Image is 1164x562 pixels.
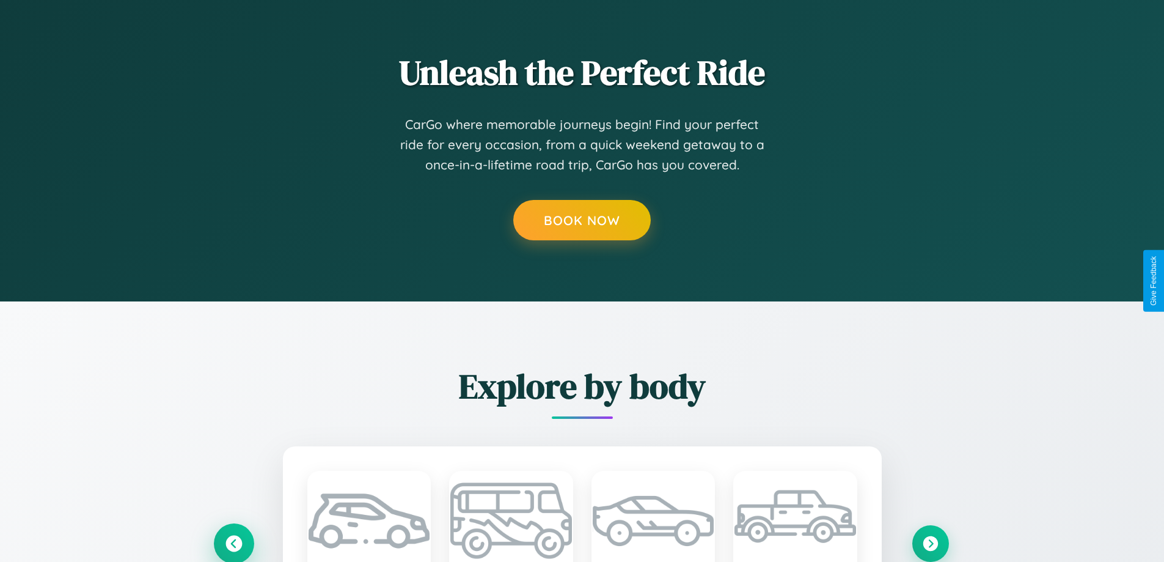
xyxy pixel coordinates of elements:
h2: Unleash the Perfect Ride [216,49,949,96]
p: CarGo where memorable journeys begin! Find your perfect ride for every occasion, from a quick wee... [399,114,766,176]
button: Book Now [513,200,651,240]
div: Give Feedback [1149,256,1158,306]
h2: Explore by body [216,363,949,410]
